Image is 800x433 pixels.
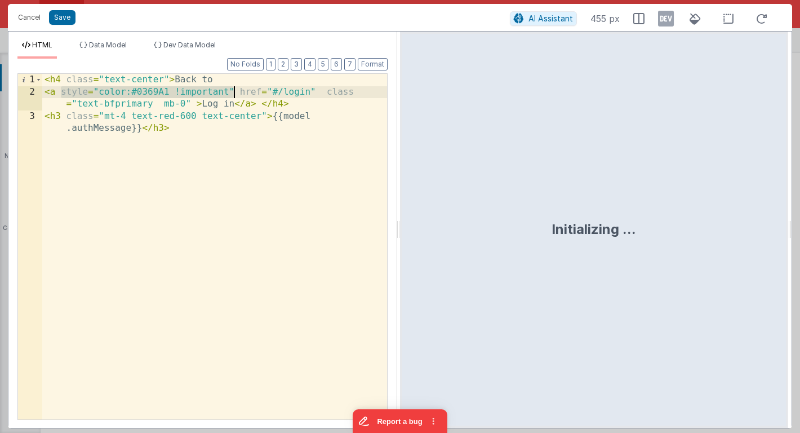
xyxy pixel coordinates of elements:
[163,41,216,49] span: Dev Data Model
[278,58,288,70] button: 2
[266,58,275,70] button: 1
[353,409,447,433] iframe: Marker.io feedback button
[510,11,577,26] button: AI Assistant
[528,14,573,23] span: AI Assistant
[89,41,127,49] span: Data Model
[304,58,315,70] button: 4
[590,12,620,25] span: 455 px
[552,220,636,238] div: Initializing ...
[227,58,264,70] button: No Folds
[318,58,328,70] button: 5
[32,41,52,49] span: HTML
[331,58,342,70] button: 6
[12,10,46,25] button: Cancel
[18,86,42,111] div: 2
[291,58,302,70] button: 3
[18,111,42,135] div: 3
[18,74,42,86] div: 1
[344,58,355,70] button: 7
[49,10,75,25] button: Save
[358,58,388,70] button: Format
